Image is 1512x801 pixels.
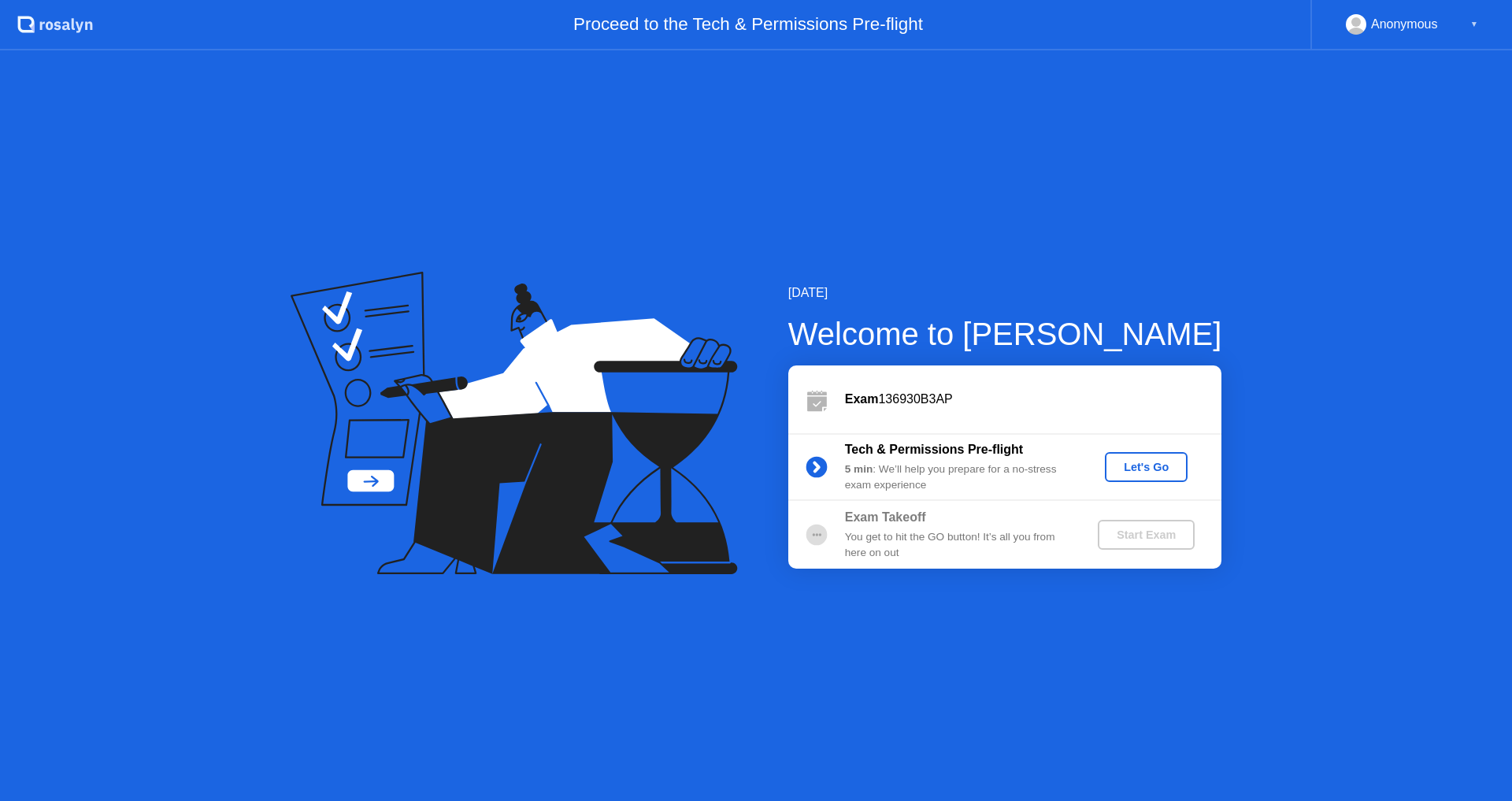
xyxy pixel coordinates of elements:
b: Tech & Permissions Pre-flight [845,443,1023,456]
div: 136930B3AP [845,390,1221,409]
div: You get to hit the GO button! It’s all you from here on out [845,529,1072,562]
div: [DATE] [788,284,1222,302]
div: : We’ll help you prepare for a no-stress exam experience [845,462,1072,494]
div: ▼ [1470,14,1478,35]
button: Start Exam [1098,520,1195,550]
b: Exam [845,392,879,406]
div: Welcome to [PERSON_NAME] [788,310,1222,358]
b: 5 min [845,463,873,475]
b: Exam Takeoff [845,510,926,524]
div: Anonymous [1371,14,1438,35]
button: Let's Go [1105,452,1188,482]
div: Let's Go [1111,461,1181,473]
div: Start Exam [1104,528,1188,541]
